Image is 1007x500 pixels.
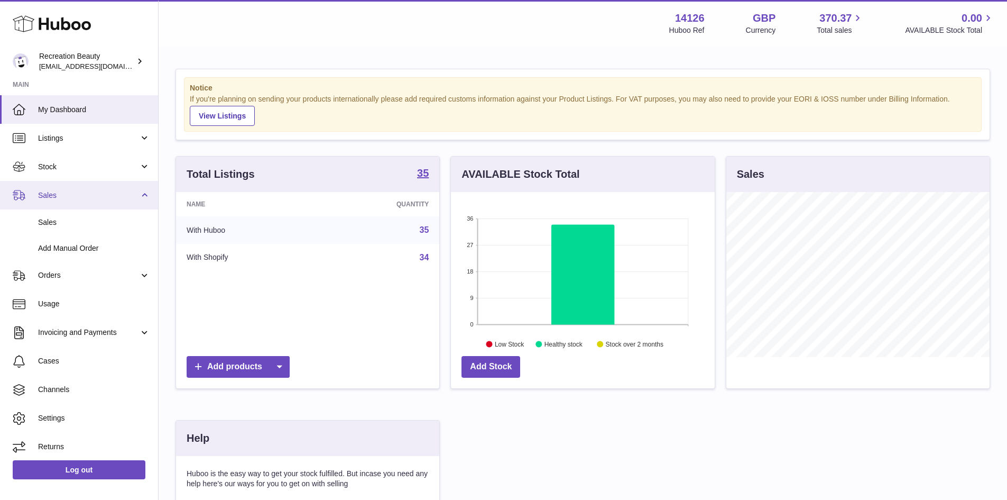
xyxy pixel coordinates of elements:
[38,162,139,172] span: Stock
[39,62,155,70] span: [EMAIL_ADDRESS][DOMAIN_NAME]
[38,133,139,143] span: Listings
[38,270,139,280] span: Orders
[187,356,290,378] a: Add products
[417,168,429,178] strong: 35
[819,11,852,25] span: 370.37
[38,413,150,423] span: Settings
[817,11,864,35] a: 370.37 Total sales
[187,469,429,489] p: Huboo is the easy way to get your stock fulfilled. But incase you need any help here's our ways f...
[470,321,474,328] text: 0
[753,11,775,25] strong: GBP
[38,356,150,366] span: Cases
[905,11,994,35] a: 0.00 AVAILABLE Stock Total
[467,215,474,222] text: 36
[905,25,994,35] span: AVAILABLE Stock Total
[675,11,705,25] strong: 14126
[190,83,976,93] strong: Notice
[746,25,776,35] div: Currency
[38,243,150,253] span: Add Manual Order
[190,106,255,126] a: View Listings
[737,167,764,181] h3: Sales
[38,385,150,395] span: Channels
[38,217,150,228] span: Sales
[176,192,318,216] th: Name
[13,53,29,69] img: internalAdmin-14126@internal.huboo.com
[461,356,520,378] a: Add Stock
[38,190,139,201] span: Sales
[38,299,150,309] span: Usage
[38,442,150,452] span: Returns
[962,11,982,25] span: 0.00
[467,268,474,275] text: 18
[187,431,209,446] h3: Help
[817,25,864,35] span: Total sales
[495,340,524,348] text: Low Stock
[544,340,583,348] text: Healthy stock
[176,216,318,244] td: With Huboo
[420,225,429,234] a: 35
[38,105,150,115] span: My Dashboard
[13,460,145,479] a: Log out
[461,167,579,181] h3: AVAILABLE Stock Total
[417,168,429,180] a: 35
[470,295,474,301] text: 9
[38,328,139,338] span: Invoicing and Payments
[190,94,976,126] div: If you're planning on sending your products internationally please add required customs informati...
[39,51,134,71] div: Recreation Beauty
[606,340,663,348] text: Stock over 2 months
[467,242,474,248] text: 27
[187,167,255,181] h3: Total Listings
[669,25,705,35] div: Huboo Ref
[420,253,429,262] a: 34
[176,244,318,271] td: With Shopify
[318,192,440,216] th: Quantity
